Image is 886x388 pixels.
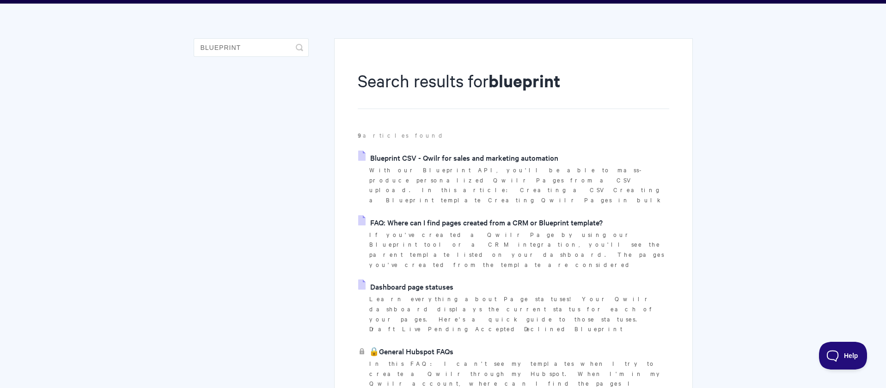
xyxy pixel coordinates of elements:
p: With our Blueprint API, you'll be able to mass-produce personalized Qwilr Pages from a CSV upload... [369,165,669,205]
input: Search [194,38,309,57]
a: 🔒General Hubspot FAQs [358,344,453,358]
strong: blueprint [489,69,560,92]
a: Dashboard page statuses [358,279,453,293]
a: FAQ: Where can I find pages created from a CRM or Blueprint template? [358,215,603,229]
p: Learn everything about Page statuses! Your Qwilr dashboard displays the current status for each o... [369,294,669,334]
p: articles found [358,130,669,140]
iframe: Toggle Customer Support [819,342,868,370]
p: If you've created a Qwilr Page by using our Blueprint tool or a CRM integration, you'll see the p... [369,230,669,270]
a: Blueprint CSV - Qwilr for sales and marketing automation [358,151,558,164]
h1: Search results for [358,69,669,109]
strong: 9 [358,131,363,139]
